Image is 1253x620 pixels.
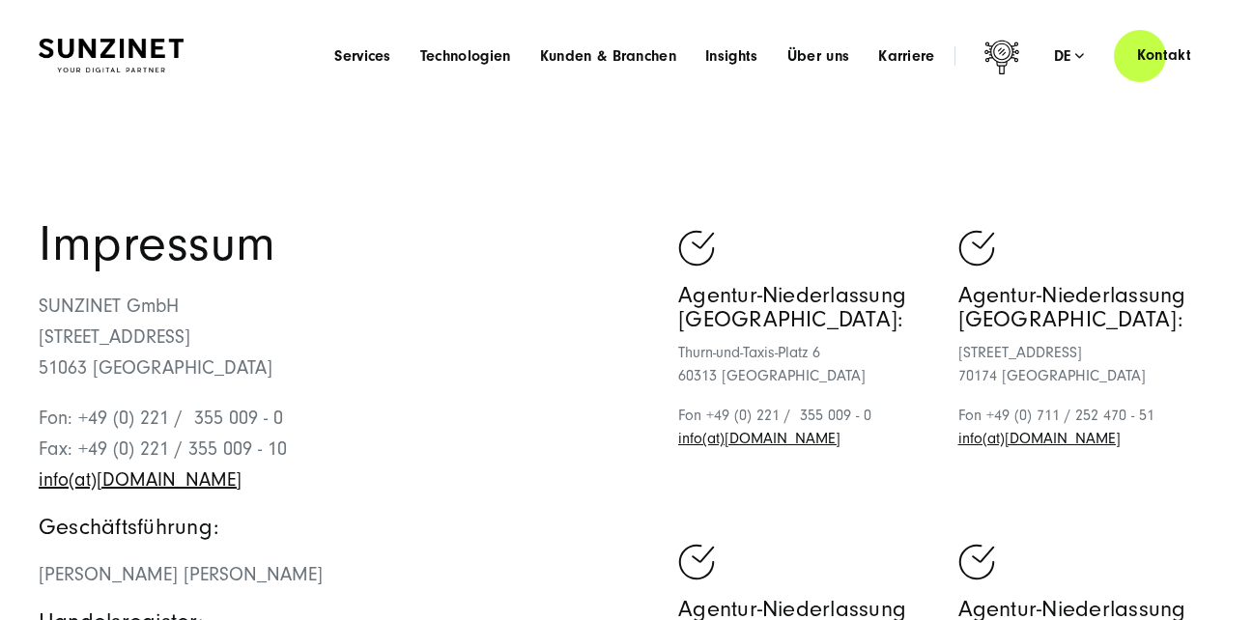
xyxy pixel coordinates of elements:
a: Kontakt [1114,28,1214,83]
div: de [1054,46,1085,66]
a: Services [334,46,391,66]
h5: Geschäftsführung: [39,515,627,539]
img: SUNZINET Full Service Digital Agentur [39,39,184,72]
p: Fon: +49 (0) 221 / 355 009 - 0 Fax: +49 (0) 221 / 355 009 - 10 [39,403,627,495]
p: Fon +49 (0) 221 / 355 009 - 0 [678,404,934,450]
a: Schreiben Sie eine E-Mail an sunzinet [958,430,1121,447]
a: Karriere [878,46,935,66]
h5: Agentur-Niederlassung [GEOGRAPHIC_DATA]: [678,283,934,331]
a: Schreiben Sie eine E-Mail an sunzinet [678,430,840,447]
a: Kunden & Branchen [540,46,676,66]
p: Fon +49 (0) 711 / 252 470 - 51 [958,404,1214,450]
h1: Impressum [39,220,627,268]
p: [STREET_ADDRESS] 70174 [GEOGRAPHIC_DATA] [958,341,1214,387]
a: Über uns [787,46,850,66]
p: SUNZINET GmbH [STREET_ADDRESS] 51063 [GEOGRAPHIC_DATA] [39,291,627,383]
a: Technologien [420,46,511,66]
a: Schreiben Sie eine E-Mail an sunzinet [39,469,242,491]
span: [PERSON_NAME] [PERSON_NAME] [39,564,323,585]
h5: Agentur-Niederlassung [GEOGRAPHIC_DATA]: [958,283,1214,331]
p: Thurn-und-Taxis-Platz 6 60313 [GEOGRAPHIC_DATA] [678,341,934,387]
a: Insights [705,46,758,66]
